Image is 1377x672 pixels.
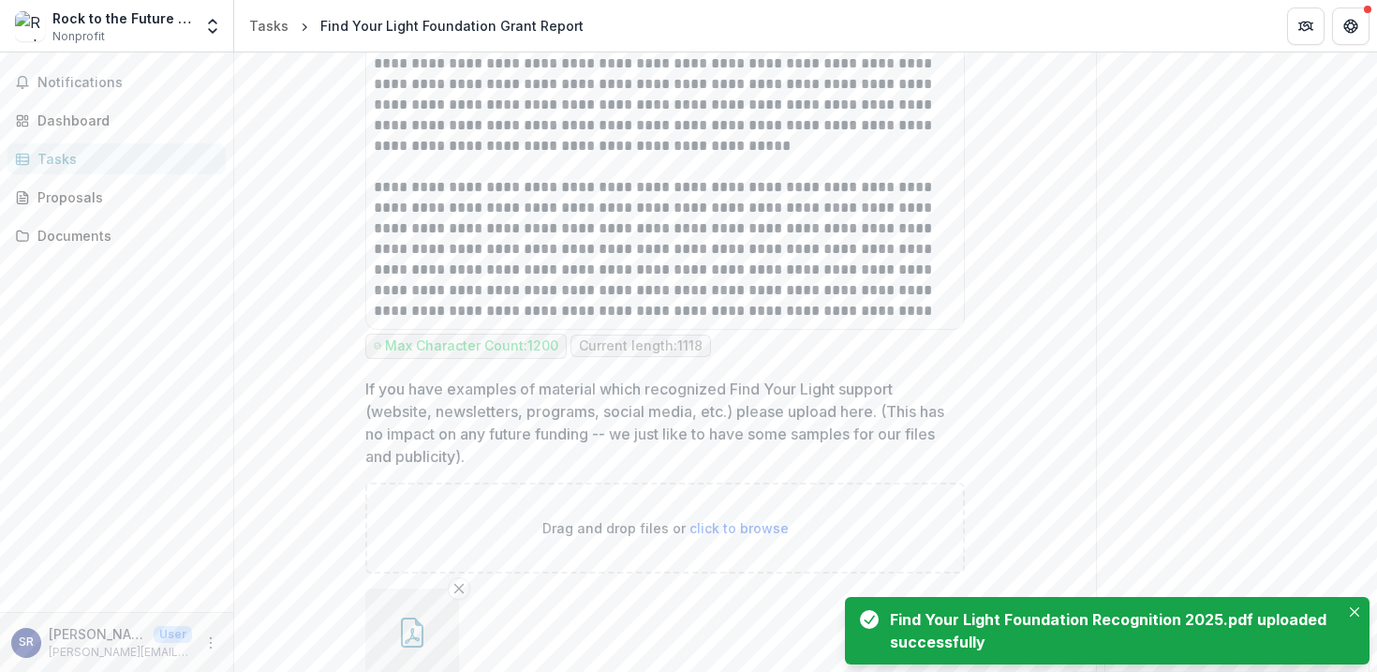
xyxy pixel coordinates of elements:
button: Get Help [1332,7,1370,45]
div: Tasks [37,149,211,169]
div: Find Your Light Foundation Grant Report [320,16,584,36]
a: Tasks [242,12,296,39]
div: Sophia Rivera [19,636,34,649]
div: Notifications-bottom-right [837,590,1377,672]
p: Drag and drop files or [542,518,789,538]
div: Documents [37,226,211,246]
a: Proposals [7,182,226,213]
button: Close [1343,601,1366,623]
a: Documents [7,220,226,251]
p: If you have examples of material which recognized Find Your Light support (website, newsletters, ... [365,378,954,468]
span: Nonprofit [52,28,105,45]
button: Notifications [7,67,226,97]
button: Open entity switcher [200,7,226,45]
div: Proposals [37,187,211,207]
span: click to browse [689,520,789,536]
p: Current length: 1118 [579,338,703,354]
a: Dashboard [7,105,226,136]
button: More [200,632,222,654]
div: Rock to the Future '24 [52,8,192,28]
p: [PERSON_NAME][EMAIL_ADDRESS][DOMAIN_NAME] [49,644,192,661]
p: [PERSON_NAME] [49,624,146,644]
button: Partners [1287,7,1325,45]
p: Max Character Count: 1200 [385,338,558,354]
img: Rock to the Future '24 [15,11,45,41]
nav: breadcrumb [242,12,591,39]
div: Tasks [249,16,289,36]
button: Remove File [448,577,470,600]
p: User [154,626,192,643]
span: Notifications [37,75,218,91]
a: Tasks [7,143,226,174]
div: Dashboard [37,111,211,130]
div: Find Your Light Foundation Recognition 2025.pdf uploaded successfully [890,608,1332,653]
